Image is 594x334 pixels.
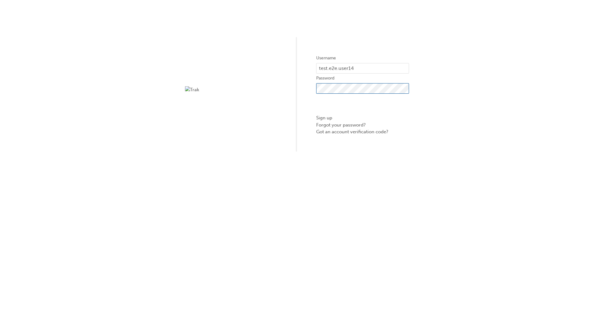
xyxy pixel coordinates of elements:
input: Username [316,63,409,74]
button: Sign In [316,98,409,110]
img: Trak [185,86,278,93]
a: Sign up [316,114,409,122]
label: Password [316,75,409,82]
a: Got an account verification code? [316,128,409,135]
label: Username [316,54,409,62]
a: Forgot your password? [316,122,409,129]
